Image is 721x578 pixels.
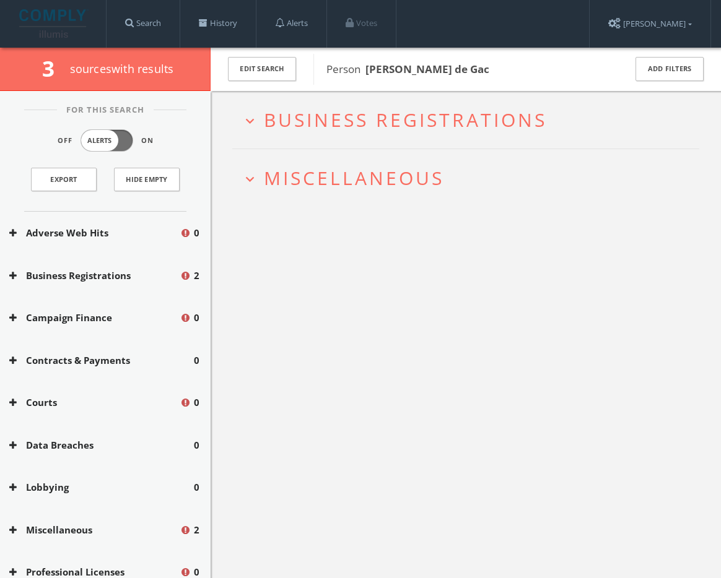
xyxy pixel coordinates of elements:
[264,165,444,191] span: Miscellaneous
[114,168,180,191] button: Hide Empty
[70,61,174,76] span: source s with results
[9,269,180,283] button: Business Registrations
[326,62,489,76] span: Person
[58,136,72,146] span: Off
[242,110,699,130] button: expand_moreBusiness Registrations
[9,480,194,494] button: Lobbying
[242,168,699,188] button: expand_moreMiscellaneous
[194,226,199,240] span: 0
[9,226,180,240] button: Adverse Web Hits
[194,353,199,368] span: 0
[42,54,65,83] span: 3
[228,57,296,81] button: Edit Search
[242,113,258,129] i: expand_more
[194,311,199,325] span: 0
[9,395,180,410] button: Courts
[365,62,489,76] b: [PERSON_NAME] de Gac
[242,171,258,188] i: expand_more
[194,438,199,452] span: 0
[9,523,180,537] button: Miscellaneous
[9,353,194,368] button: Contracts & Payments
[194,269,199,283] span: 2
[31,168,97,191] a: Export
[57,104,154,116] span: For This Search
[194,480,199,494] span: 0
[9,311,180,325] button: Campaign Finance
[264,107,547,132] span: Business Registrations
[141,136,154,146] span: On
[194,395,199,410] span: 0
[9,438,194,452] button: Data Breaches
[19,9,89,38] img: illumis
[194,523,199,537] span: 2
[636,57,704,81] button: Add Filters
